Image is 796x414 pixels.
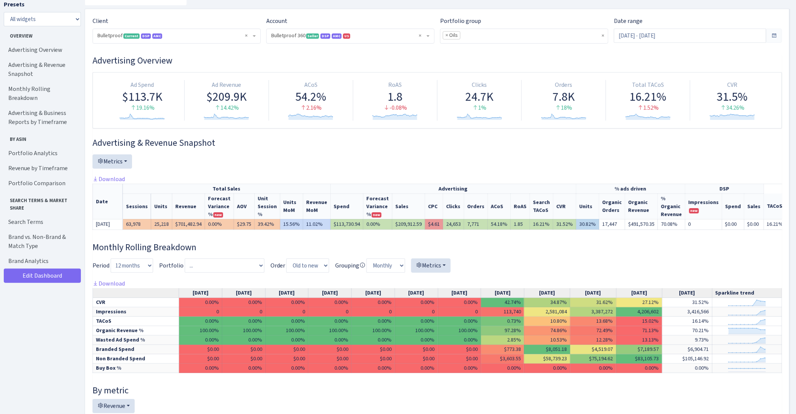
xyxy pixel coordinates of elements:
[222,288,266,298] th: [DATE]
[272,81,350,89] div: ACoS
[123,184,331,193] th: Total Sales
[179,345,222,354] td: $0.00
[441,104,518,112] div: 1%
[530,219,553,230] td: 16.21%
[570,307,616,317] td: 3,387,272
[689,208,699,213] span: new
[395,326,438,335] td: 100.00%
[93,345,179,354] td: Branded Spend
[356,89,434,104] div: 1.8
[352,307,395,317] td: 0
[764,219,787,230] td: 16.21%
[616,354,662,364] td: $83,105.73
[616,298,662,307] td: 27.12%
[123,33,140,39] span: Current
[481,354,524,364] td: $3,603.55
[308,298,352,307] td: 0.00%
[352,364,395,373] td: 0.00%
[438,335,481,345] td: 0.00%
[662,307,712,317] td: 3,416,566
[693,81,771,89] div: CVR
[445,32,448,39] span: ×
[570,354,616,364] td: $75,194.62
[152,33,162,39] span: AMC
[255,219,280,230] td: 39.42%
[222,345,266,354] td: $0.00
[525,104,603,112] div: 18%
[352,335,395,345] td: 0.00%
[352,298,395,307] td: 0.00%
[464,193,488,219] th: Orders
[693,89,771,104] div: 31.5%
[222,364,266,373] td: 0.00%
[93,137,782,148] h3: Widget #2
[213,212,223,218] span: new
[395,354,438,364] td: $0.00
[481,326,524,335] td: 97.28%
[662,335,712,345] td: 9.73%
[363,193,392,219] th: Spend Forecast Variance %
[4,133,79,143] span: By ASIN
[553,219,576,230] td: 31.52%
[356,104,434,112] div: -0.08%
[179,288,222,298] th: [DATE]
[179,335,222,345] td: 0.00%
[488,219,511,230] td: 54.18%
[570,335,616,345] td: 12.28%
[576,184,685,193] th: % ads driven
[372,212,381,218] span: new
[685,193,722,219] th: Impressions
[352,354,395,364] td: $0.00
[481,298,524,307] td: 42.74%
[441,89,518,104] div: 24.7K
[662,354,712,364] td: $105,146.92
[245,32,248,39] span: Remove all items
[308,288,352,298] th: [DATE]
[205,219,234,230] td: 0.00%
[93,184,123,219] th: Date
[662,326,712,335] td: 70.21%
[411,258,451,273] button: Metrics
[524,335,570,345] td: 10.53%
[524,317,570,326] td: 10.80%
[352,345,395,354] td: $0.00
[524,288,570,298] th: [DATE]
[343,33,350,39] span: US
[93,55,782,66] h3: Widget #1
[744,193,764,219] th: Sales
[576,193,599,219] th: Units
[443,219,464,230] td: 24,653
[440,17,481,26] label: Portfolio group
[576,219,599,230] td: 30.82%
[425,219,443,230] td: $4.61
[234,219,255,230] td: $29.75
[308,317,352,326] td: 0.00%
[616,326,662,335] td: 71.13%
[616,288,662,298] th: [DATE]
[356,81,434,89] div: RoAS
[524,307,570,317] td: 2,581,084
[265,354,308,364] td: $0.00
[272,104,350,112] div: 2.16%
[93,298,179,307] td: CVR
[308,345,352,354] td: $0.00
[335,261,365,270] label: Grouping
[4,29,79,39] span: Overview
[4,57,79,82] a: Advertising & Revenue Snapshot
[321,33,330,39] span: DSP
[265,298,308,307] td: 0.00%
[438,326,481,335] td: 100.00%
[332,33,342,39] span: AMC
[93,280,125,287] a: Download
[609,104,687,112] div: 1.52%
[265,345,308,354] td: $0.00
[392,219,425,230] td: $209,912.59
[103,104,181,112] div: 19.16%
[267,29,434,43] span: Bulletproof 360 <span class="badge badge-success">Seller</span><span class="badge badge-primary">...
[481,364,524,373] td: 0.00%
[764,193,787,219] th: TACoS
[524,326,570,335] td: 74.86%
[530,193,553,219] th: Search TACoS
[395,317,438,326] td: 0.00%
[308,364,352,373] td: 0.00%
